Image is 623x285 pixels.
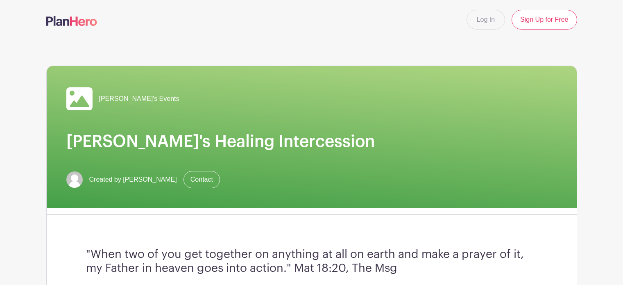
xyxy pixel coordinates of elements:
[89,175,177,185] span: Created by [PERSON_NAME]
[86,248,537,275] h3: "When two of you get together on anything at all on earth and make a prayer of it, my Father in h...
[512,10,577,30] a: Sign Up for Free
[184,171,220,188] a: Contact
[467,10,505,30] a: Log In
[66,171,83,188] img: default-ce2991bfa6775e67f084385cd625a349d9dcbb7a52a09fb2fda1e96e2d18dcdb.png
[66,132,557,151] h1: [PERSON_NAME]'s Healing Intercession
[46,16,97,26] img: logo-507f7623f17ff9eddc593b1ce0a138ce2505c220e1c5a4e2b4648c50719b7d32.svg
[99,94,179,104] span: [PERSON_NAME]'s Events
